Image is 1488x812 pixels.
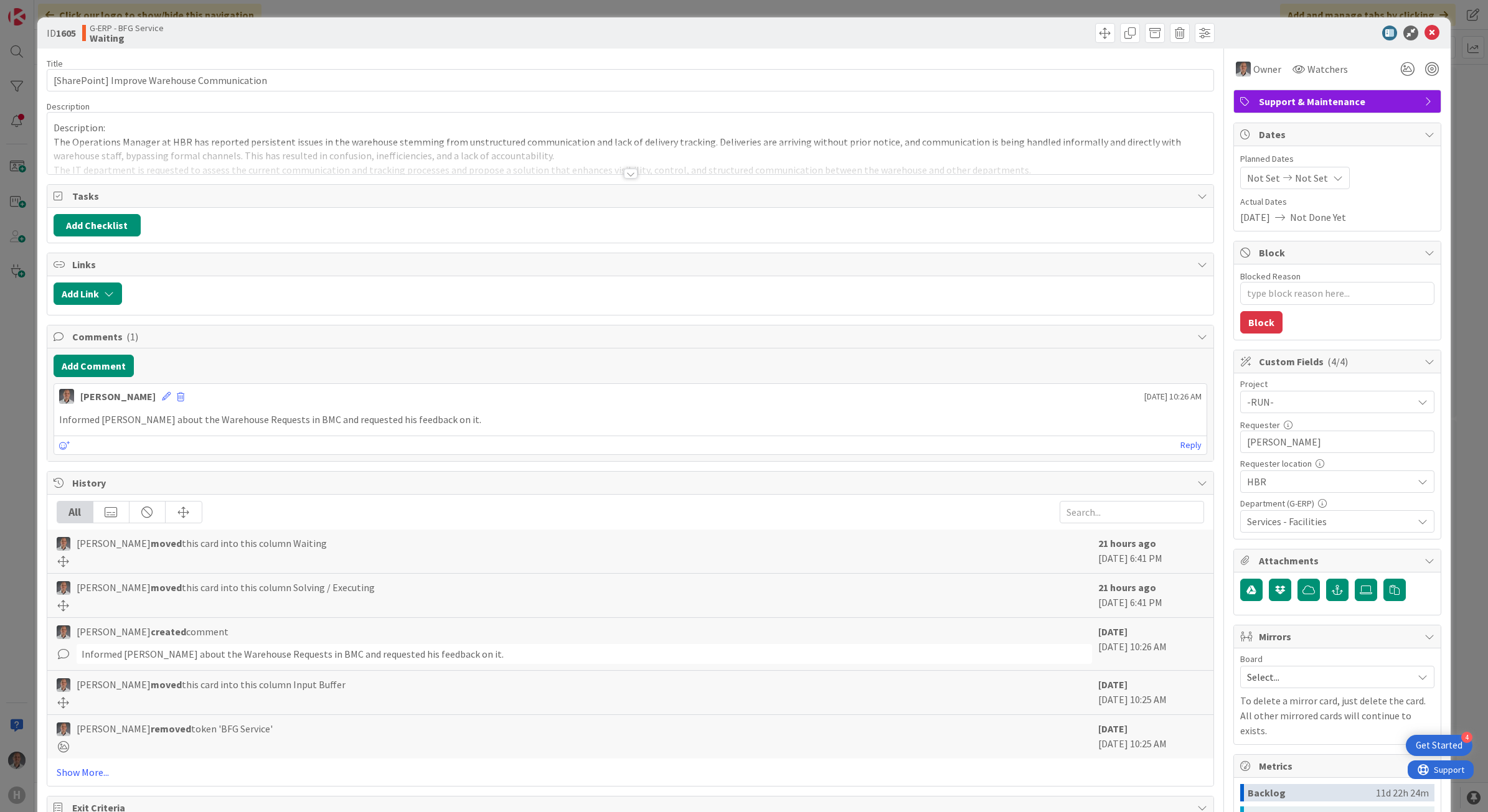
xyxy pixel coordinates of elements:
[1144,390,1202,403] span: [DATE] 10:26 AM
[57,765,1205,780] a: Show More...
[1259,94,1418,109] span: Support & Maintenance
[1461,732,1472,743] div: 4
[1240,693,1434,738] p: To delete a mirror card, just delete the card. All other mirrored cards will continue to exists.
[1180,437,1202,453] a: Reply
[1098,721,1204,752] div: [DATE] 10:25 AM
[1259,245,1418,260] span: Block
[47,69,1215,91] input: type card name here...
[1098,678,1128,691] b: [DATE]
[126,330,138,343] span: ( 1 )
[54,135,1208,163] p: The Operations Manager at HBR has reported persistent issues in the warehouse stemming from unstr...
[1098,580,1204,611] div: [DATE] 6:41 PM
[57,537,70,551] img: PS
[1253,62,1281,77] span: Owner
[90,33,164,43] b: Waiting
[1240,419,1280,431] label: Requester
[1247,473,1406,490] span: HBR
[54,355,134,377] button: Add Comment
[77,624,228,639] span: [PERSON_NAME] comment
[57,678,70,692] img: PS
[1240,499,1434,508] div: Department (G-ERP)
[80,389,156,404] div: [PERSON_NAME]
[72,329,1192,344] span: Comments
[1290,210,1346,225] span: Not Done Yet
[57,581,70,595] img: PS
[1236,62,1251,77] img: PS
[1259,629,1418,644] span: Mirrors
[1247,668,1406,686] span: Select...
[56,27,76,39] b: 1605
[90,23,164,33] span: G-ERP - BFG Service
[59,389,74,404] img: PS
[1259,553,1418,568] span: Attachments
[1240,459,1434,468] div: Requester location
[1416,739,1462,752] div: Get Started
[54,214,141,236] button: Add Checklist
[59,413,1202,427] p: Informed [PERSON_NAME] about the Warehouse Requests in BMC and requested his feedback on it.
[77,644,1093,664] div: Informed [PERSON_NAME] about the Warehouse Requests in BMC and requested his feedback on it.
[1098,581,1156,594] b: 21 hours ago
[1376,784,1429,801] div: 11d 22h 24m
[77,721,273,736] span: [PERSON_NAME] token 'BFG Service'
[57,625,70,639] img: PS
[47,58,63,69] label: Title
[151,581,182,594] b: moved
[1327,355,1348,368] span: ( 4/4 )
[54,282,122,305] button: Add Link
[1098,625,1128,638] b: [DATE]
[57,502,93,523] div: All
[1406,735,1472,756] div: Open Get Started checklist, remaining modules: 4
[1240,311,1283,334] button: Block
[1098,722,1128,735] b: [DATE]
[1060,501,1204,523] input: Search...
[1240,195,1434,208] span: Actual Dates
[77,677,346,692] span: [PERSON_NAME] this card into this column Input Buffer
[1307,62,1348,77] span: Watchers
[151,722,191,735] b: removed
[54,121,1208,135] p: Description:
[72,189,1192,203] span: Tasks
[77,536,327,551] span: [PERSON_NAME] this card into this column Waiting
[1295,170,1328,185] span: Not Set
[1259,354,1418,369] span: Custom Fields
[1247,514,1413,529] span: Services - Facilities
[1098,536,1204,567] div: [DATE] 6:41 PM
[47,26,76,40] span: ID
[1240,271,1301,282] label: Blocked Reason
[151,625,186,638] b: created
[1259,127,1418,142] span: Dates
[1098,624,1204,664] div: [DATE] 10:26 AM
[151,537,182,549] b: moved
[1248,784,1376,801] div: Backlog
[1240,380,1434,388] div: Project
[151,678,182,691] b: moved
[72,257,1192,272] span: Links
[57,722,70,736] img: PS
[1240,655,1263,663] span: Board
[26,2,57,17] span: Support
[1247,393,1406,411] span: -RUN-
[47,101,90,112] span: Description
[1240,210,1270,225] span: [DATE]
[1247,170,1280,185] span: Not Set
[1098,677,1204,708] div: [DATE] 10:25 AM
[77,580,375,595] span: [PERSON_NAME] this card into this column Solving / Executing
[1259,758,1418,773] span: Metrics
[72,475,1192,490] span: History
[1240,152,1434,166] span: Planned Dates
[1098,537,1156,549] b: 21 hours ago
